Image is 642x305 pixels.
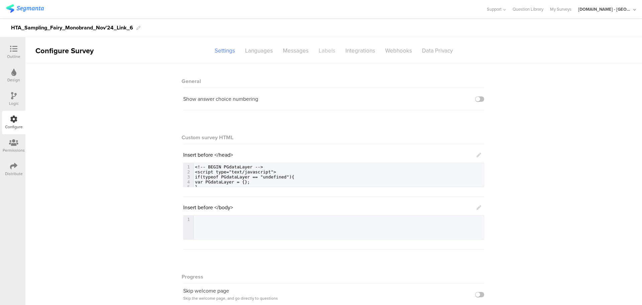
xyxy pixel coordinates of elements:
div: Data Privacy [417,45,458,57]
div: 2 [184,169,193,174]
div: Progress [183,266,484,284]
div: Outline [7,54,20,60]
div: Custom survey HTML [183,134,484,141]
div: Webhooks [380,45,417,57]
div: Show answer choice numbering [183,95,258,102]
div: Skip welcome page [183,287,278,302]
div: Languages [240,45,278,57]
img: segmanta logo [6,4,44,13]
span: Insert before </body> [183,204,233,211]
div: 5 [184,184,193,189]
span: Support [487,6,502,12]
span: <!-- BEGIN PGdataLayer --> [195,164,263,169]
div: 1 [184,164,193,169]
div: 3 [184,174,193,179]
span: } [195,184,198,189]
div: Configure [5,124,23,130]
div: Distribute [5,171,23,177]
div: 1 [184,217,193,222]
div: General [183,71,484,88]
div: Labels [314,45,340,57]
div: Design [7,77,20,83]
div: 4 [184,179,193,184]
span: <script type="text/javascript"> [195,169,276,174]
div: Messages [278,45,314,57]
div: Integrations [340,45,380,57]
span: Skip the welcome page, and go directly to questions [183,295,278,301]
div: Logic [9,100,19,106]
div: Permissions [3,147,25,153]
div: Configure Survey [25,45,102,56]
span: var PGdataLayer = {}; [195,179,250,184]
div: HTA_Sampling_Fairy_Monobrand_Nov'24_Link_6 [11,22,133,33]
div: [DOMAIN_NAME] - [GEOGRAPHIC_DATA] [578,6,632,12]
div: Settings [210,45,240,57]
span: if(typeof PGdataLayer == "undefined"){ [195,174,295,179]
span: Insert before </head> [183,151,233,159]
